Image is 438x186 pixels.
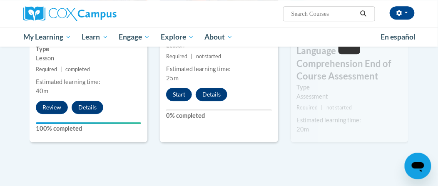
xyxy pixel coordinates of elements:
[297,92,402,101] div: Assessment
[291,9,357,19] input: Search Courses
[23,32,71,42] span: My Learning
[36,66,57,72] span: Required
[405,153,431,179] iframe: Button to launch messaging window
[381,32,416,41] span: En español
[72,101,103,114] button: Details
[77,27,114,47] a: Learn
[166,88,192,101] button: Start
[36,87,48,94] span: 40m
[390,6,415,20] button: Account Settings
[36,124,141,133] label: 100% completed
[321,104,323,111] span: |
[297,83,402,92] label: Type
[196,88,227,101] button: Details
[119,32,150,42] span: Engage
[297,116,402,125] div: Estimated learning time:
[36,101,68,114] button: Review
[166,64,271,74] div: Estimated learning time:
[36,122,141,124] div: Your progress
[113,27,155,47] a: Engage
[60,66,62,72] span: |
[196,53,221,60] span: not started
[326,104,352,111] span: not started
[161,32,194,42] span: Explore
[199,27,239,47] a: About
[191,53,193,60] span: |
[297,126,309,133] span: 20m
[23,6,117,21] img: Cox Campus
[155,27,199,47] a: Explore
[291,19,408,83] h3: Meaningful Read Alouds for Vocabulary and Oral Language Comprehension End of Course Assessment
[36,54,141,63] div: Lesson
[166,111,271,120] label: 0% completed
[375,28,421,46] a: En español
[17,27,421,47] div: Main menu
[65,66,90,72] span: completed
[297,104,318,111] span: Required
[204,32,233,42] span: About
[357,9,370,19] button: Search
[166,53,187,60] span: Required
[23,6,145,21] a: Cox Campus
[36,77,141,87] div: Estimated learning time:
[166,74,179,82] span: 25m
[18,27,77,47] a: My Learning
[82,32,108,42] span: Learn
[36,45,141,54] label: Type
